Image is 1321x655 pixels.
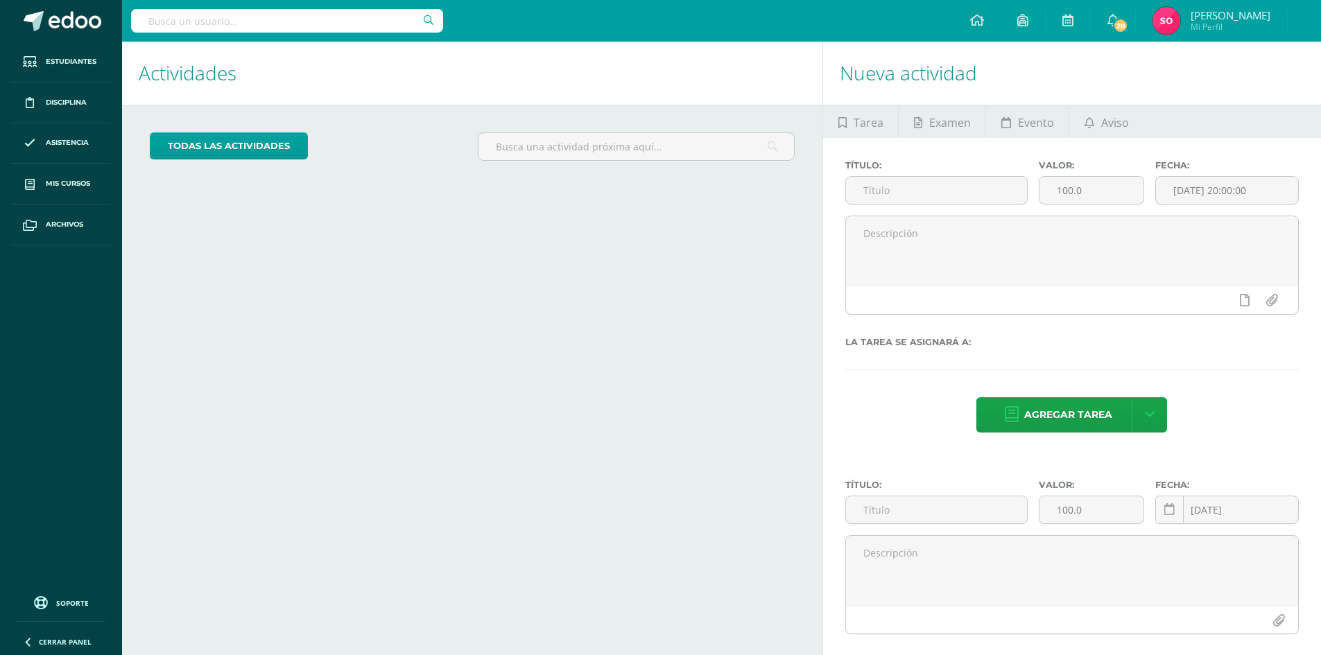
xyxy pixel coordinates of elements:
[846,177,1027,204] input: Título
[1191,8,1270,22] span: [PERSON_NAME]
[1039,160,1144,171] label: Valor:
[840,42,1304,105] h1: Nueva actividad
[1156,496,1298,523] input: Fecha de entrega
[11,82,111,123] a: Disciplina
[1156,177,1298,204] input: Fecha de entrega
[845,480,1028,490] label: Título:
[1101,106,1129,139] span: Aviso
[11,123,111,164] a: Asistencia
[845,337,1299,347] label: La tarea se asignará a:
[854,106,883,139] span: Tarea
[1155,480,1299,490] label: Fecha:
[1069,105,1143,138] a: Aviso
[986,105,1069,138] a: Evento
[1039,177,1143,204] input: Puntos máximos
[11,204,111,245] a: Archivos
[1039,496,1143,523] input: Puntos máximos
[1113,18,1128,33] span: 28
[11,42,111,82] a: Estudiantes
[131,9,443,33] input: Busca un usuario...
[46,219,83,230] span: Archivos
[1191,21,1270,33] span: Mi Perfil
[1039,480,1144,490] label: Valor:
[139,42,806,105] h1: Actividades
[46,97,87,108] span: Disciplina
[56,598,89,608] span: Soporte
[1024,398,1112,432] span: Agregar tarea
[17,593,105,611] a: Soporte
[478,133,794,160] input: Busca una actividad próxima aquí...
[1152,7,1180,35] img: b0a6f916ea48b184f4f9b4026b169998.png
[11,164,111,204] a: Mis cursos
[39,637,92,647] span: Cerrar panel
[46,56,96,67] span: Estudiantes
[46,137,89,148] span: Asistencia
[823,105,898,138] a: Tarea
[1018,106,1054,139] span: Evento
[846,496,1027,523] input: Título
[1155,160,1299,171] label: Fecha:
[845,160,1028,171] label: Título:
[46,178,90,189] span: Mis cursos
[929,106,971,139] span: Examen
[899,105,985,138] a: Examen
[150,132,308,159] a: todas las Actividades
